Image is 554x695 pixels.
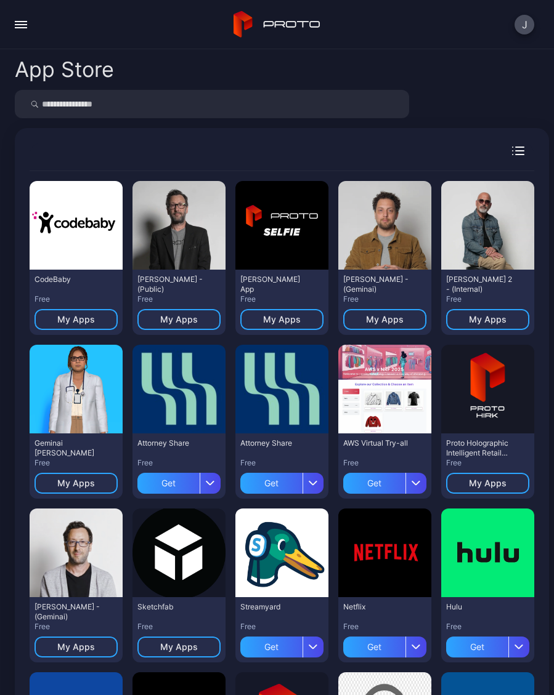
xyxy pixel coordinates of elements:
[137,275,205,294] div: David N Persona - (Public)
[240,438,308,448] div: Attorney Share
[240,637,303,657] div: Get
[240,602,308,612] div: Streamyard
[137,294,221,304] div: Free
[35,294,118,304] div: Free
[137,622,221,632] div: Free
[57,478,95,488] div: My Apps
[343,602,411,612] div: Netflix
[35,637,118,657] button: My Apps
[446,622,529,632] div: Free
[137,637,221,657] button: My Apps
[137,309,221,330] button: My Apps
[240,468,324,494] button: Get
[446,632,529,657] button: Get
[263,315,301,324] div: My Apps
[137,438,205,448] div: Attorney Share
[57,315,95,324] div: My Apps
[15,59,114,80] div: App Store
[35,622,118,632] div: Free
[343,458,426,468] div: Free
[446,438,514,458] div: Proto Holographic Intelligent Retail Kiosk (HIRK)
[446,294,529,304] div: Free
[240,309,324,330] button: My Apps
[469,478,507,488] div: My Apps
[137,468,221,494] button: Get
[446,637,508,657] div: Get
[446,458,529,468] div: Free
[35,473,118,494] button: My Apps
[240,294,324,304] div: Free
[366,315,404,324] div: My Apps
[446,275,514,294] div: Howie Mandel 2 - (Internal)
[137,458,221,468] div: Free
[343,473,405,494] div: Get
[240,473,303,494] div: Get
[57,642,95,652] div: My Apps
[343,309,426,330] button: My Apps
[446,473,529,494] button: My Apps
[446,309,529,330] button: My Apps
[343,622,426,632] div: Free
[240,632,324,657] button: Get
[343,637,405,657] div: Get
[469,315,507,324] div: My Apps
[35,602,102,622] div: David Nussbaum - (Geminai)
[240,275,308,294] div: David Selfie App
[446,602,514,612] div: Hulu
[35,309,118,330] button: My Apps
[343,294,426,304] div: Free
[515,15,534,34] button: J
[137,473,200,494] div: Get
[343,632,426,657] button: Get
[137,602,205,612] div: Sketchfab
[343,275,411,294] div: Raffi K - (Geminai)
[240,458,324,468] div: Free
[35,438,102,458] div: Geminai Dr. Rodriguez
[240,622,324,632] div: Free
[160,642,198,652] div: My Apps
[160,315,198,324] div: My Apps
[343,438,411,448] div: AWS Virtual Try-all
[35,275,102,284] div: CodeBaby
[343,468,426,494] button: Get
[35,458,118,468] div: Free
